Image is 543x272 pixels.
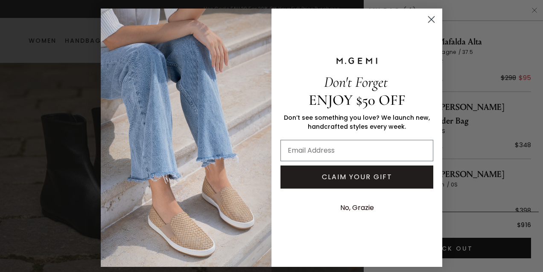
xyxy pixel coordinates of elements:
[424,12,439,27] button: Close dialog
[280,140,433,161] input: Email Address
[309,91,406,109] span: ENJOY $50 OFF
[324,73,388,91] span: Don't Forget
[101,9,271,267] img: M.Gemi
[336,197,378,219] button: No, Grazie
[280,166,433,189] button: CLAIM YOUR GIFT
[284,113,430,131] span: Don’t see something you love? We launch new, handcrafted styles every week.
[336,57,378,65] img: M.GEMI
